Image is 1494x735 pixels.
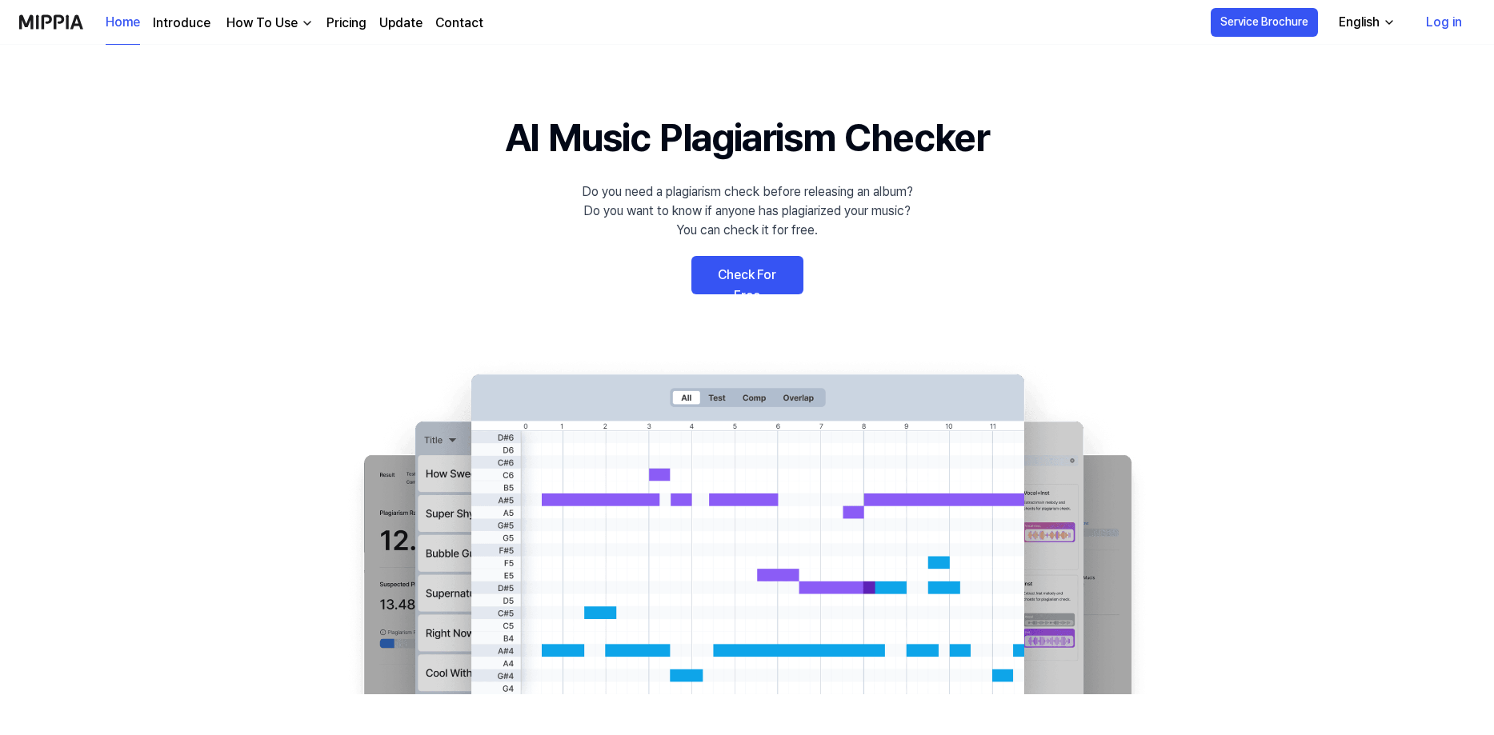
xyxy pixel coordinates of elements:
[153,14,210,33] a: Introduce
[301,17,314,30] img: down
[326,14,366,33] a: Pricing
[1326,6,1405,38] button: English
[106,1,140,45] a: Home
[691,256,803,294] a: Check For Free
[582,182,913,240] div: Do you need a plagiarism check before releasing an album? Do you want to know if anyone has plagi...
[223,14,314,33] button: How To Use
[331,358,1164,694] img: main Image
[1211,8,1318,37] button: Service Brochure
[379,14,423,33] a: Update
[223,14,301,33] div: How To Use
[1336,13,1383,32] div: English
[505,109,989,166] h1: AI Music Plagiarism Checker
[435,14,483,33] a: Contact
